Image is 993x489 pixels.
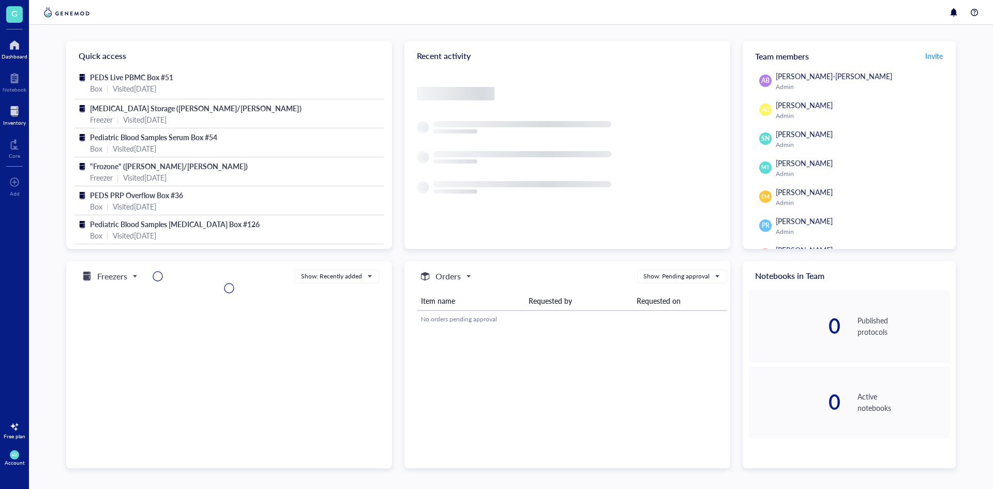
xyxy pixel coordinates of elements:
a: Inventory [3,103,26,126]
div: Visited [DATE] [113,201,156,212]
span: [PERSON_NAME] [776,158,833,168]
span: "Frozone" ([PERSON_NAME]/[PERSON_NAME]) [90,161,248,171]
span: AB [761,76,770,85]
div: | [107,143,109,154]
div: | [117,114,119,125]
div: Recent activity [404,41,730,70]
div: Inventory [3,120,26,126]
div: Notebooks in Team [743,261,956,290]
span: Pediatric Blood Samples [MEDICAL_DATA] Box #126 [90,219,260,229]
div: Active notebooks [857,391,950,413]
span: AG [761,106,770,114]
div: | [117,172,119,183]
div: Box [90,83,102,94]
span: Pediatric Blood Samples Serum Box #54 [90,132,217,142]
span: [PERSON_NAME] [776,245,833,255]
div: Quick access [66,41,392,70]
span: [PERSON_NAME] [776,129,833,139]
span: Invite [925,51,943,61]
div: Visited [DATE] [113,83,156,94]
span: [PERSON_NAME] [776,100,833,110]
div: | [107,201,109,212]
div: Published protocols [857,315,950,337]
div: 0 [749,392,841,412]
div: Visited [DATE] [123,114,167,125]
span: MT [761,164,769,171]
th: Requested on [633,291,727,310]
div: Admin [776,228,945,236]
div: Admin [776,83,945,91]
div: Show: Recently added [301,272,362,281]
span: PEDS PRP Overflow Box #36 [90,190,183,200]
div: Box [90,230,102,241]
span: [PERSON_NAME] [776,187,833,197]
span: PR [762,221,770,230]
div: Visited [DATE] [113,230,156,241]
a: Notebook [3,70,26,93]
span: PEDS Live PBMC Box #51 [90,72,173,82]
div: Freezer [90,114,113,125]
a: Dashboard [2,37,27,60]
span: SN [761,134,770,143]
div: Show: Pending approval [643,272,710,281]
a: Core [9,136,20,159]
div: Notebook [3,86,26,93]
div: Admin [776,199,945,207]
span: [PERSON_NAME] [776,216,833,226]
span: EM [761,192,770,201]
div: 0 [749,316,841,336]
div: Dashboard [2,53,27,60]
span: [PERSON_NAME]-[PERSON_NAME] [776,71,892,81]
span: AU [12,453,17,457]
div: Box [90,143,102,154]
th: Requested by [524,291,632,310]
div: Visited [DATE] [123,172,167,183]
div: Core [9,153,20,159]
div: | [107,83,109,94]
h5: Orders [435,270,461,283]
button: Invite [925,48,943,64]
div: Team members [743,41,956,70]
div: Admin [776,112,945,120]
div: Admin [776,141,945,149]
div: Admin [776,170,945,178]
div: No orders pending approval [421,315,723,324]
div: | [107,230,109,241]
span: G [11,7,18,20]
img: genemod-logo [41,6,92,19]
span: [MEDICAL_DATA] Storage ([PERSON_NAME]/[PERSON_NAME]) [90,103,302,113]
div: Free plan [4,433,25,439]
div: Visited [DATE] [113,143,156,154]
h5: Freezers [97,270,127,283]
div: Account [5,460,25,466]
th: Item name [417,291,524,310]
div: Add [10,190,20,197]
div: Box [90,201,102,212]
div: Freezer [90,172,113,183]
